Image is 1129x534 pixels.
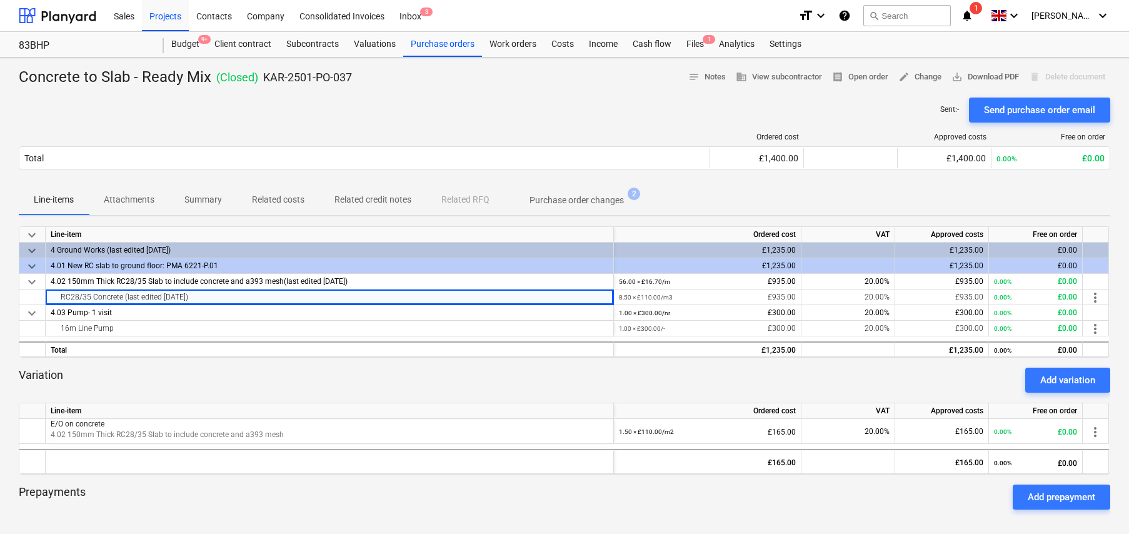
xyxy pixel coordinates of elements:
[216,70,258,85] p: ( Closed )
[207,32,279,57] a: Client contract
[989,227,1083,243] div: Free on order
[798,8,813,23] i: format_size
[827,68,893,87] button: Open order
[898,71,910,83] span: edit
[24,153,44,163] div: Total
[679,32,711,57] div: Files
[900,258,983,274] div: £1,235.00
[581,32,625,57] a: Income
[1006,8,1021,23] i: keyboard_arrow_down
[996,154,1017,163] small: 0.00%
[994,243,1077,258] div: £0.00
[544,32,581,57] a: Costs
[164,32,207,57] div: Budget
[24,259,39,274] span: keyboard_arrow_down
[994,305,1077,321] div: £0.00
[619,258,796,274] div: £1,235.00
[1088,321,1103,336] span: more_vert
[994,290,1077,305] div: £0.00
[801,227,895,243] div: VAT
[898,70,941,84] span: Change
[619,343,796,358] div: £1,235.00
[619,310,670,316] small: 1.00 × £300.00 / nr
[801,274,895,290] div: 20.00%
[46,274,614,290] div: (last edited [DATE])
[900,321,983,336] div: £300.00
[989,403,1083,419] div: Free on order
[994,450,1077,476] div: £0.00
[731,68,827,87] button: View subcontractor
[51,420,104,428] span: E/O on concrete
[970,2,982,14] span: 1
[1040,372,1095,388] div: Add variation
[619,290,796,305] div: £935.00
[51,258,608,273] div: 4.01 New RC slab to ground floor: PMA 6221-P.01
[813,8,828,23] i: keyboard_arrow_down
[801,419,895,444] div: 20.00%
[51,430,284,439] span: 4.02 150mm Thick RC28/35 Slab to include concrete and a393 mesh
[619,243,796,258] div: £1,235.00
[951,70,1019,84] span: Download PDF
[46,227,614,243] div: Line-item
[903,133,986,141] div: Approved costs
[863,5,951,26] button: Search
[688,70,726,84] span: Notes
[736,71,747,83] span: business
[614,403,801,419] div: Ordered cost
[801,305,895,321] div: 20.00%
[619,325,665,332] small: 1.00 × £300.00 / -
[994,460,1011,466] small: 0.00%
[951,71,963,83] span: save_alt
[252,193,304,206] p: Related costs
[832,71,843,83] span: receipt
[900,450,983,475] div: £165.00
[688,71,700,83] span: notes
[900,343,983,358] div: £1,235.00
[893,68,946,87] button: Change
[279,32,346,57] a: Subcontracts
[736,70,822,84] span: View subcontractor
[263,70,352,85] p: KAR-2501-PO-037
[838,8,851,23] i: Knowledge base
[184,193,222,206] p: Summary
[994,325,1011,332] small: 0.00%
[994,294,1011,301] small: 0.00%
[946,68,1024,87] button: Download PDF
[482,32,544,57] a: Work orders
[625,32,679,57] div: Cash flow
[895,227,989,243] div: Approved costs
[51,243,608,258] div: 4 Ground Works (last edited 04 Jun 2025)
[628,188,640,200] span: 2
[46,341,614,357] div: Total
[51,290,608,305] div: RC28/35 Concrete (last edited 14 Jul 2025)
[19,485,86,510] p: Prepayments
[711,32,762,57] div: Analytics
[1025,368,1110,393] button: Add variation
[46,403,614,419] div: Line-item
[994,428,1011,435] small: 0.00%
[34,193,74,206] p: Line-items
[619,419,796,445] div: £165.00
[403,32,482,57] a: Purchase orders
[762,32,809,57] div: Settings
[994,274,1077,290] div: £0.00
[529,194,624,207] p: Purchase order changes
[900,274,983,290] div: £935.00
[104,193,154,206] p: Attachments
[900,290,983,305] div: £935.00
[900,419,983,444] div: £165.00
[51,308,112,317] span: 4.03 Pump- 1 visit
[19,39,149,53] div: 83BHP
[994,310,1011,316] small: 0.00%
[996,133,1105,141] div: Free on order
[994,321,1077,336] div: £0.00
[994,347,1011,354] small: 0.00%
[619,321,796,336] div: £300.00
[619,278,670,285] small: 56.00 × £16.70 / m
[24,228,39,243] span: keyboard_arrow_down
[24,243,39,258] span: keyboard_arrow_down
